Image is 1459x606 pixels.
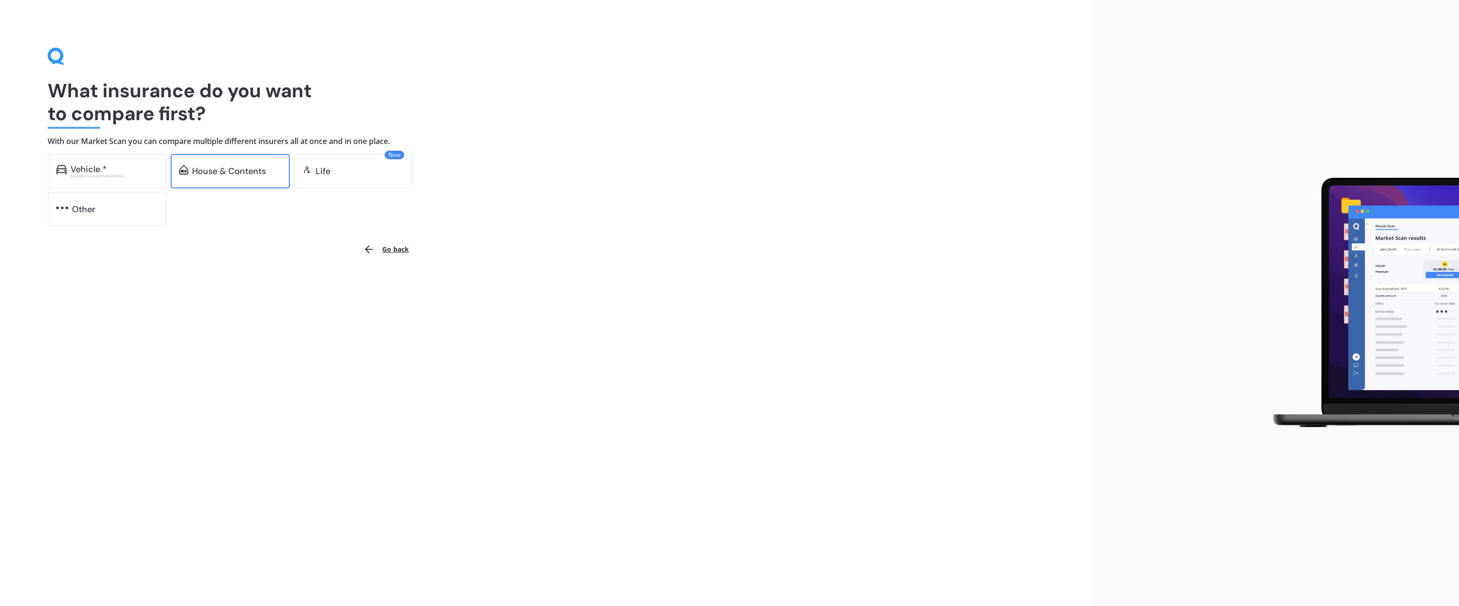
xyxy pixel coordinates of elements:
[71,164,107,174] div: Vehicle *
[302,165,312,175] img: life.f720d6a2d7cdcd3ad642.svg
[48,79,1047,125] h1: What insurance do you want to compare first?
[179,165,188,175] img: home-and-contents.b802091223b8502ef2dd.svg
[316,166,330,176] div: Life
[192,166,266,176] div: House & Contents
[357,238,415,261] button: Go back
[385,151,404,159] span: New
[1259,172,1459,434] img: laptop.webp
[71,174,158,178] div: Excludes commercial vehicles
[72,205,95,214] div: Other
[48,136,1047,146] h4: With our Market Scan you can compare multiple different insurers all at once and in one place.
[56,203,68,213] img: other.81dba5aafe580aa69f38.svg
[56,165,67,175] img: car.f15378c7a67c060ca3f3.svg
